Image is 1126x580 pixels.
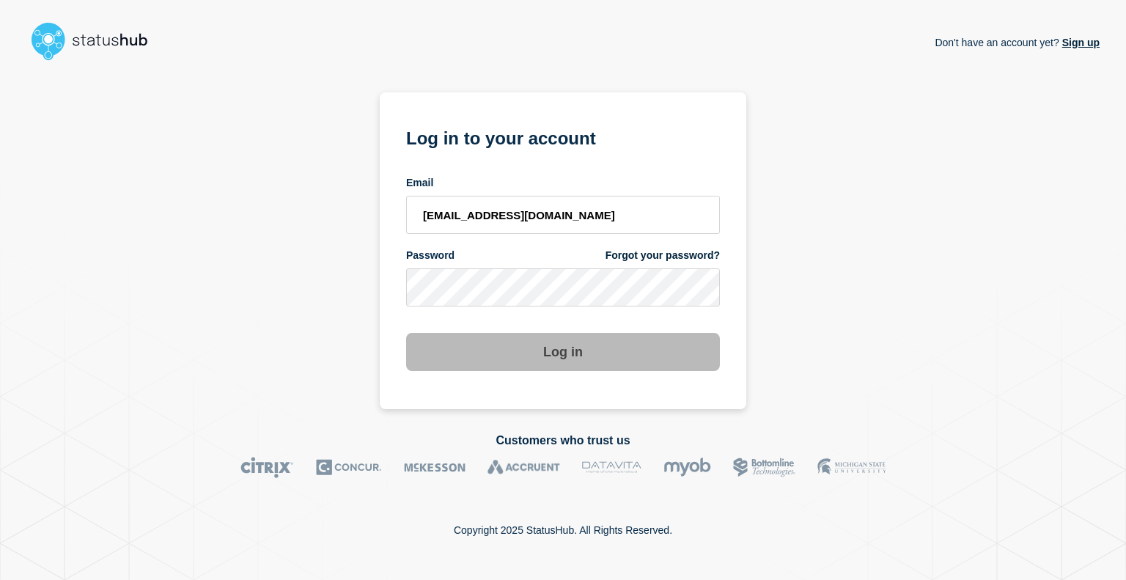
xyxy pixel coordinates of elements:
[1059,37,1100,48] a: Sign up
[817,457,886,478] img: MSU logo
[406,196,720,234] input: email input
[606,249,720,263] a: Forgot your password?
[406,123,720,150] h1: Log in to your account
[240,457,294,478] img: Citrix logo
[733,457,795,478] img: Bottomline logo
[406,176,433,190] span: Email
[26,18,166,65] img: StatusHub logo
[663,457,711,478] img: myob logo
[582,457,641,478] img: DataVita logo
[404,457,466,478] img: McKesson logo
[454,524,672,536] p: Copyright 2025 StatusHub. All Rights Reserved.
[406,268,720,306] input: password input
[26,434,1100,447] h2: Customers who trust us
[406,249,455,263] span: Password
[406,333,720,371] button: Log in
[487,457,560,478] img: Accruent logo
[935,25,1100,60] p: Don't have an account yet?
[316,457,382,478] img: Concur logo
